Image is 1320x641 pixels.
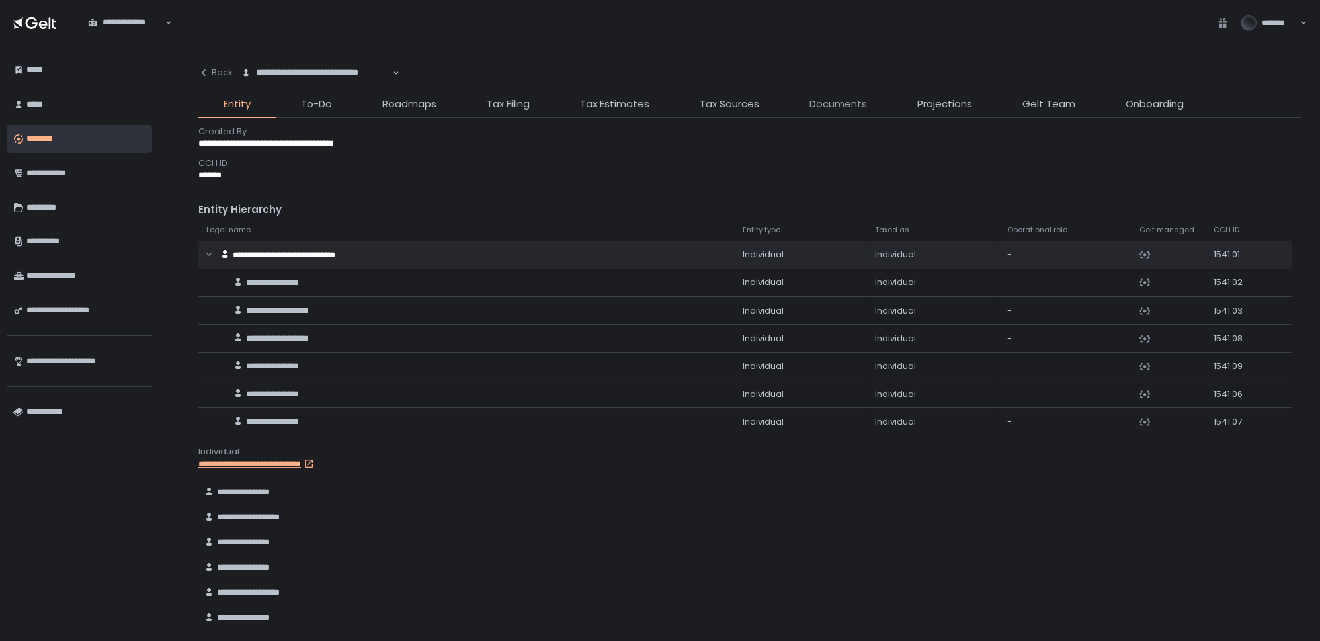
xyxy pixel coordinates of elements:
[1007,249,1124,261] div: -
[580,97,649,112] span: Tax Estimates
[79,9,172,36] div: Search for option
[1214,249,1256,261] div: 1541.01
[743,305,859,317] div: Individual
[198,157,1301,169] div: CCH ID
[487,97,530,112] span: Tax Filing
[1007,277,1124,288] div: -
[743,225,780,235] span: Entity type
[875,416,991,428] div: Individual
[241,79,392,92] input: Search for option
[1007,225,1067,235] span: Operational role
[382,97,436,112] span: Roadmaps
[224,97,251,112] span: Entity
[1007,416,1124,428] div: -
[206,225,251,235] span: Legal name
[875,249,991,261] div: Individual
[743,388,859,400] div: Individual
[1214,416,1256,428] div: 1541.07
[198,67,233,79] div: Back
[743,249,859,261] div: Individual
[198,60,233,86] button: Back
[1007,361,1124,372] div: -
[233,60,399,87] div: Search for option
[1214,277,1256,288] div: 1541.02
[875,361,991,372] div: Individual
[301,97,332,112] span: To-Do
[1214,388,1256,400] div: 1541.06
[875,388,991,400] div: Individual
[700,97,759,112] span: Tax Sources
[1126,97,1184,112] span: Onboarding
[743,361,859,372] div: Individual
[198,202,1301,218] div: Entity Hierarchy
[875,305,991,317] div: Individual
[809,97,867,112] span: Documents
[743,277,859,288] div: Individual
[1214,305,1256,317] div: 1541.03
[875,333,991,345] div: Individual
[917,97,972,112] span: Projections
[1022,97,1075,112] span: Gelt Team
[1007,388,1124,400] div: -
[1214,225,1239,235] span: CCH ID
[198,126,1301,138] div: Created By
[875,277,991,288] div: Individual
[1007,305,1124,317] div: -
[875,225,909,235] span: Taxed as
[1214,361,1256,372] div: 1541.09
[1007,333,1124,345] div: -
[1214,333,1256,345] div: 1541.08
[1139,225,1194,235] span: Gelt managed
[88,28,164,42] input: Search for option
[743,416,859,428] div: Individual
[743,333,859,345] div: Individual
[198,446,1301,458] div: Individual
